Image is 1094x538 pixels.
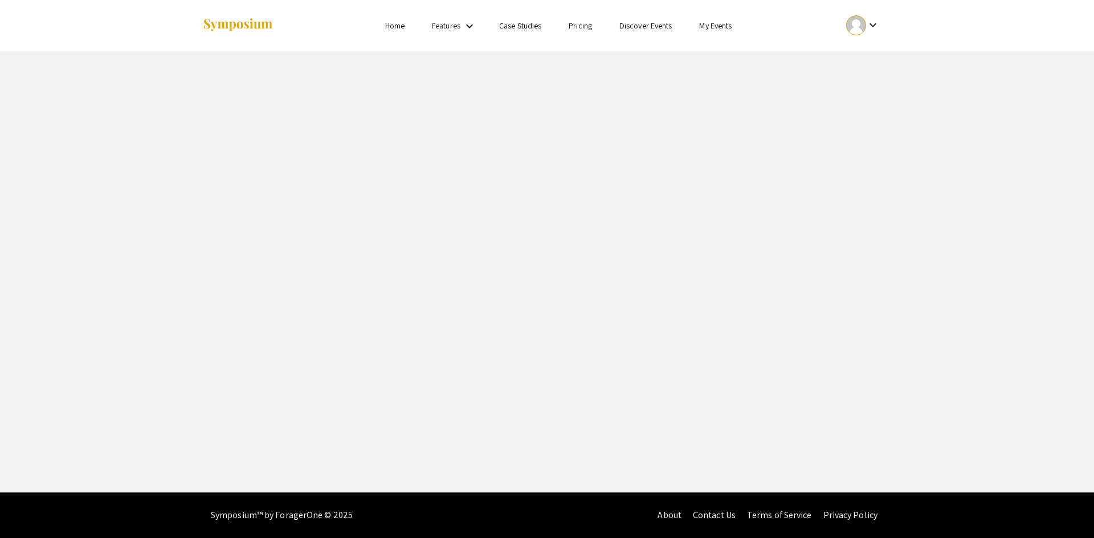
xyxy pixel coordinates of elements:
a: Discover Events [619,20,672,31]
a: Contact Us [693,509,736,521]
a: My Events [699,20,732,31]
a: Pricing [569,20,592,31]
a: About [658,509,681,521]
a: Case Studies [499,20,541,31]
mat-icon: Expand Features list [463,19,476,33]
div: Symposium™ by ForagerOne © 2025 [211,492,353,538]
a: Features [432,20,460,31]
a: Privacy Policy [823,509,877,521]
mat-icon: Expand account dropdown [866,18,880,32]
button: Expand account dropdown [834,13,892,38]
a: Home [385,20,405,31]
iframe: Chat [1046,487,1085,529]
img: Symposium by ForagerOne [202,18,273,33]
a: Terms of Service [747,509,812,521]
